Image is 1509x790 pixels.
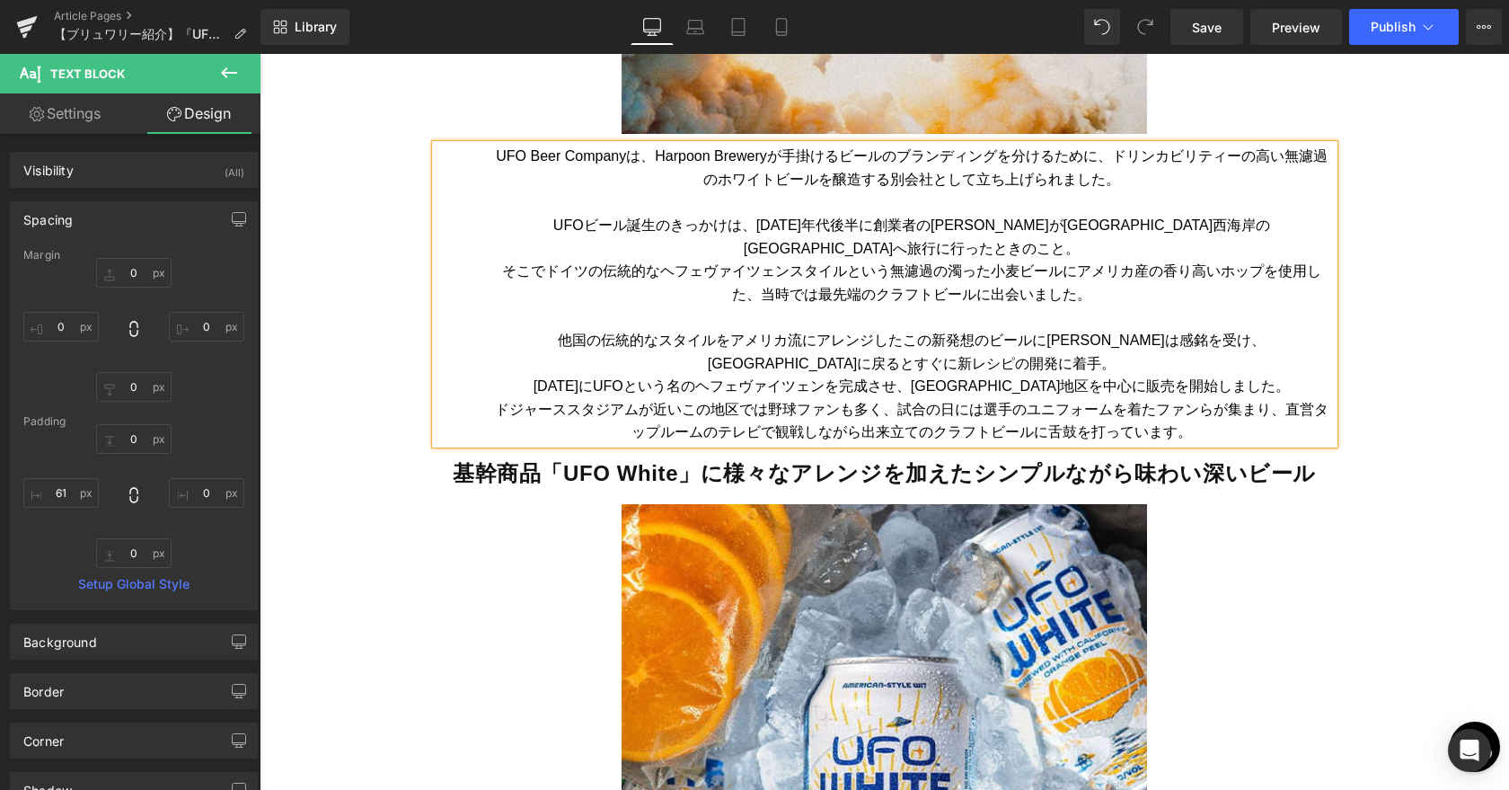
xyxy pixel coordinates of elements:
span: 【ブリュワリー紹介】『UFO Beer Company / ユーエフオー ビアカンパニー』 [54,27,226,41]
input: 0 [96,258,172,288]
a: Setup Global Style [23,577,244,591]
a: Design [134,93,264,134]
a: Mobile [760,9,803,45]
div: Margin [23,249,244,262]
button: More [1466,9,1502,45]
div: Visibility [23,153,74,178]
div: Padding [23,415,244,428]
span: Publish [1371,20,1416,34]
input: 0 [96,424,172,454]
button: Undo [1084,9,1120,45]
a: New Library [260,9,349,45]
input: 0 [23,312,99,342]
span: Preview [1272,18,1320,37]
a: お気に入り [1190,668,1240,718]
a: Article Pages [54,9,260,23]
span: Save [1192,18,1222,37]
span: 0 [1219,692,1233,706]
a: Preview [1250,9,1342,45]
p: UFO Beer Companyは、Harpoon Breweryが手掛けるビールのブランディングを分けるために、ドリンカビリティーの高い無濾過のホワイトビールを醸造する別会社として立ち上げられ... [231,91,1074,137]
button: Redo [1127,9,1163,45]
button: Publish [1349,9,1459,45]
div: (All) [225,153,244,182]
div: Open Intercom Messenger [1448,729,1491,772]
a: Laptop [674,9,717,45]
div: Border [23,674,64,699]
div: Spacing [23,202,73,227]
a: Tablet [717,9,760,45]
input: 0 [169,478,244,508]
div: Corner [23,723,64,749]
p: UFOビール誕生のきっかけは、[DATE]年代後半に創業者の[PERSON_NAME]が[GEOGRAPHIC_DATA]西海岸の[GEOGRAPHIC_DATA]へ旅行に行ったときのこと。 そ... [231,160,1074,252]
p: 他国の伝統的なスタイルをアメリカ流にアレンジしたこの新発想のビールに[PERSON_NAME]は感銘を受け、[GEOGRAPHIC_DATA]に戻るとすぐに新レシピの開発に着手。 [DATE]に... [231,252,1074,390]
span: Library [295,19,337,35]
input: 0 [96,372,172,402]
strong: 基幹商品「UFO White」に様々なアレンジを加えたシンプルながら味わい深いビール [193,407,1056,431]
input: 0 [169,312,244,342]
div: Background [23,625,97,650]
span: Text Block [50,67,125,81]
input: 0 [23,478,99,508]
input: 0 [96,538,172,568]
a: Desktop [631,9,674,45]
